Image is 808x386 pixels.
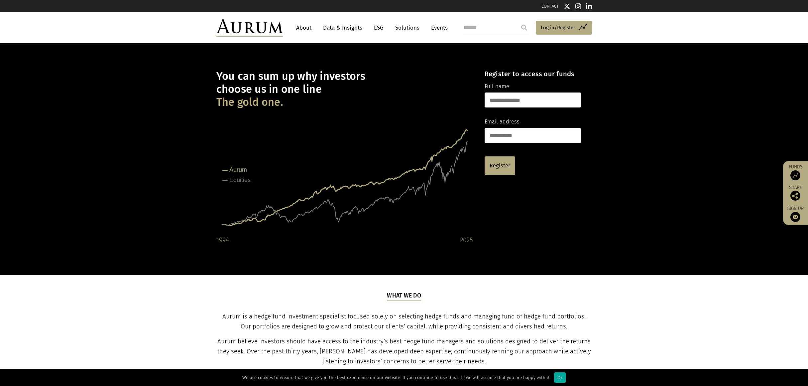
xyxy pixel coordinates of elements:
[217,338,591,365] span: Aurum believe investors should have access to the industry’s best hedge fund managers and solutio...
[485,156,515,175] a: Register
[790,191,800,201] img: Share this post
[216,96,283,109] span: The gold one.
[216,70,473,109] h1: You can sum up why investors choose us in one line
[371,22,387,34] a: ESG
[222,313,586,330] span: Aurum is a hedge fund investment specialist focused solely on selecting hedge funds and managing ...
[428,22,448,34] a: Events
[786,185,805,201] div: Share
[293,22,315,34] a: About
[541,4,559,9] a: CONTACT
[216,19,283,37] img: Aurum
[564,3,570,10] img: Twitter icon
[575,3,581,10] img: Instagram icon
[460,235,473,245] div: 2025
[392,22,423,34] a: Solutions
[536,21,592,35] a: Log in/Register
[485,82,509,91] label: Full name
[216,235,229,245] div: 1994
[518,21,531,34] input: Submit
[485,117,519,126] label: Email address
[786,206,805,222] a: Sign up
[786,164,805,180] a: Funds
[790,170,800,180] img: Access Funds
[541,24,575,32] span: Log in/Register
[485,70,581,78] h4: Register to access our funds
[554,372,566,383] div: Ok
[387,291,421,301] h5: What we do
[586,3,592,10] img: Linkedin icon
[229,166,247,173] tspan: Aurum
[229,177,251,183] tspan: Equities
[320,22,366,34] a: Data & Insights
[790,212,800,222] img: Sign up to our newsletter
